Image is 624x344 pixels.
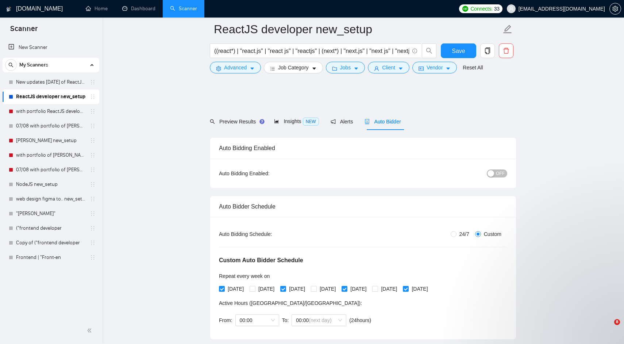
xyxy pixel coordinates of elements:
span: holder [90,79,96,85]
span: 33 [494,5,500,13]
span: 24/7 [457,230,472,238]
span: 00:00 [240,315,275,326]
span: holder [90,108,96,114]
span: Alerts [331,119,353,125]
a: web design figma to.. new_setup [16,192,85,206]
span: idcard [419,66,424,71]
span: copy [481,47,494,54]
span: My Scanners [19,58,48,72]
span: holder [90,152,96,158]
span: robot [365,119,370,124]
span: Custom [481,230,504,238]
span: [DATE] [286,285,308,293]
span: holder [90,123,96,129]
span: Active Hours ( [GEOGRAPHIC_DATA]/[GEOGRAPHIC_DATA] ): [219,300,362,306]
span: 8 [614,319,620,325]
a: Frontend | "Front-en [16,250,85,265]
span: holder [90,196,96,202]
span: user [374,66,379,71]
button: settingAdvancedcaret-down [210,62,261,73]
span: ( 24 hours) [349,317,371,323]
span: area-chart [274,119,279,124]
span: holder [90,255,96,260]
span: From: [219,317,232,323]
span: search [210,119,215,124]
span: setting [610,6,621,12]
span: To: [282,317,289,323]
a: Copy of ("frontend developer [16,236,85,250]
button: search [422,43,436,58]
span: (next day) [309,317,331,323]
button: idcardVendorcaret-down [412,62,457,73]
span: Auto Bidder [365,119,401,125]
a: Reset All [463,64,483,72]
button: userClientcaret-down [368,62,409,73]
span: holder [90,138,96,144]
a: dashboardDashboard [122,5,155,12]
span: [DATE] [255,285,277,293]
input: Search Freelance Jobs... [214,46,409,56]
span: [DATE] [409,285,431,293]
span: Save [452,46,465,56]
span: delete [499,47,513,54]
span: Preview Results [210,119,262,125]
span: Scanner [4,23,43,39]
button: search [5,59,17,71]
span: OFF [496,169,505,177]
span: Vendor [427,64,443,72]
a: ("frontend developer [16,221,85,236]
span: user [509,6,514,11]
span: NEW [303,118,319,126]
span: caret-down [250,66,255,71]
a: [PERSON_NAME] new_setup [16,133,85,148]
span: [DATE] [317,285,339,293]
span: Job Category [278,64,308,72]
div: Auto Bidder Schedule [219,196,507,217]
a: searchScanner [170,5,197,12]
a: New updates [DATE] of ReactJS developer new_setup [16,75,85,89]
span: holder [90,225,96,231]
span: caret-down [446,66,451,71]
span: holder [90,167,96,173]
span: caret-down [398,66,403,71]
div: Auto Bidding Enabled: [219,169,315,177]
span: caret-down [312,66,317,71]
div: Auto Bidding Schedule: [219,230,315,238]
span: Connects: [470,5,492,13]
span: search [5,62,16,68]
span: Jobs [340,64,351,72]
a: with portfolio of [PERSON_NAME] new_setup [16,148,85,163]
span: bars [270,66,275,71]
span: Advanced [224,64,247,72]
button: barsJob Categorycaret-down [264,62,323,73]
button: folderJobscaret-down [326,62,365,73]
span: folder [332,66,337,71]
a: "[PERSON_NAME]" [16,206,85,221]
span: caret-down [354,66,359,71]
iframe: Intercom live chat [599,319,617,337]
button: copy [480,43,495,58]
a: 07/08 with portfolio of [PERSON_NAME] new_setup [16,119,85,133]
div: Tooltip anchor [259,118,265,125]
input: Scanner name... [214,20,501,38]
span: holder [90,240,96,246]
a: ReactJS developer new_setup [16,89,85,104]
li: My Scanners [3,58,99,265]
span: Repeat every week on [219,273,270,279]
button: delete [499,43,513,58]
a: New Scanner [8,40,93,55]
span: [DATE] [225,285,247,293]
span: Insights [274,118,319,124]
span: double-left [87,327,94,334]
span: holder [90,94,96,100]
li: New Scanner [3,40,99,55]
a: 07/08 with portfolio of [PERSON_NAME] new_setup [16,163,85,177]
a: with portfolio ReactJS developer new_setup [16,104,85,119]
span: [DATE] [347,285,369,293]
span: edit [503,24,512,34]
img: upwork-logo.png [462,6,468,12]
div: Auto Bidding Enabled [219,138,507,158]
span: setting [216,66,221,71]
button: Save [441,43,476,58]
span: [DATE] [378,285,400,293]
